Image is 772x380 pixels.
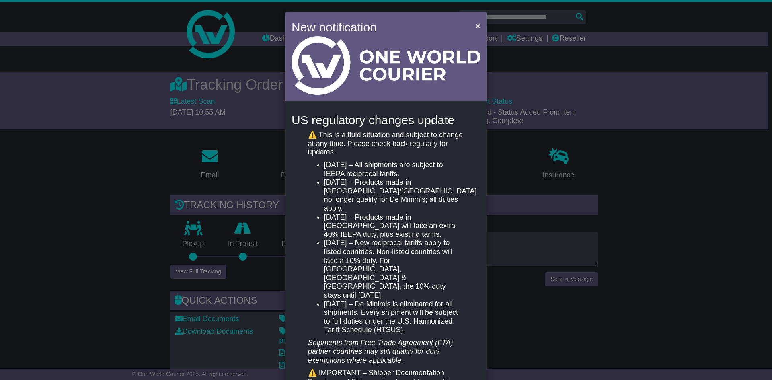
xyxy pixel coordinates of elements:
em: Shipments from Free Trade Agreement (FTA) partner countries may still qualify for duty exemptions... [308,339,453,364]
h4: New notification [292,18,464,36]
h4: US regulatory changes update [292,113,480,127]
li: [DATE] – De Minimis is eliminated for all shipments. Every shipment will be subject to full dutie... [324,300,464,335]
li: [DATE] – Products made in [GEOGRAPHIC_DATA] will face an extra 40% IEEPA duty, plus existing tari... [324,213,464,239]
img: Light [292,36,480,95]
li: [DATE] – Products made in [GEOGRAPHIC_DATA]/[GEOGRAPHIC_DATA] no longer qualify for De Minimis; a... [324,178,464,213]
li: [DATE] – All shipments are subject to IEEPA reciprocal tariffs. [324,161,464,178]
li: [DATE] – New reciprocal tariffs apply to listed countries. Non-listed countries will face a 10% d... [324,239,464,300]
span: × [476,21,480,30]
p: ⚠️ This is a fluid situation and subject to change at any time. Please check back regularly for u... [308,131,464,157]
button: Close [472,17,485,34]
